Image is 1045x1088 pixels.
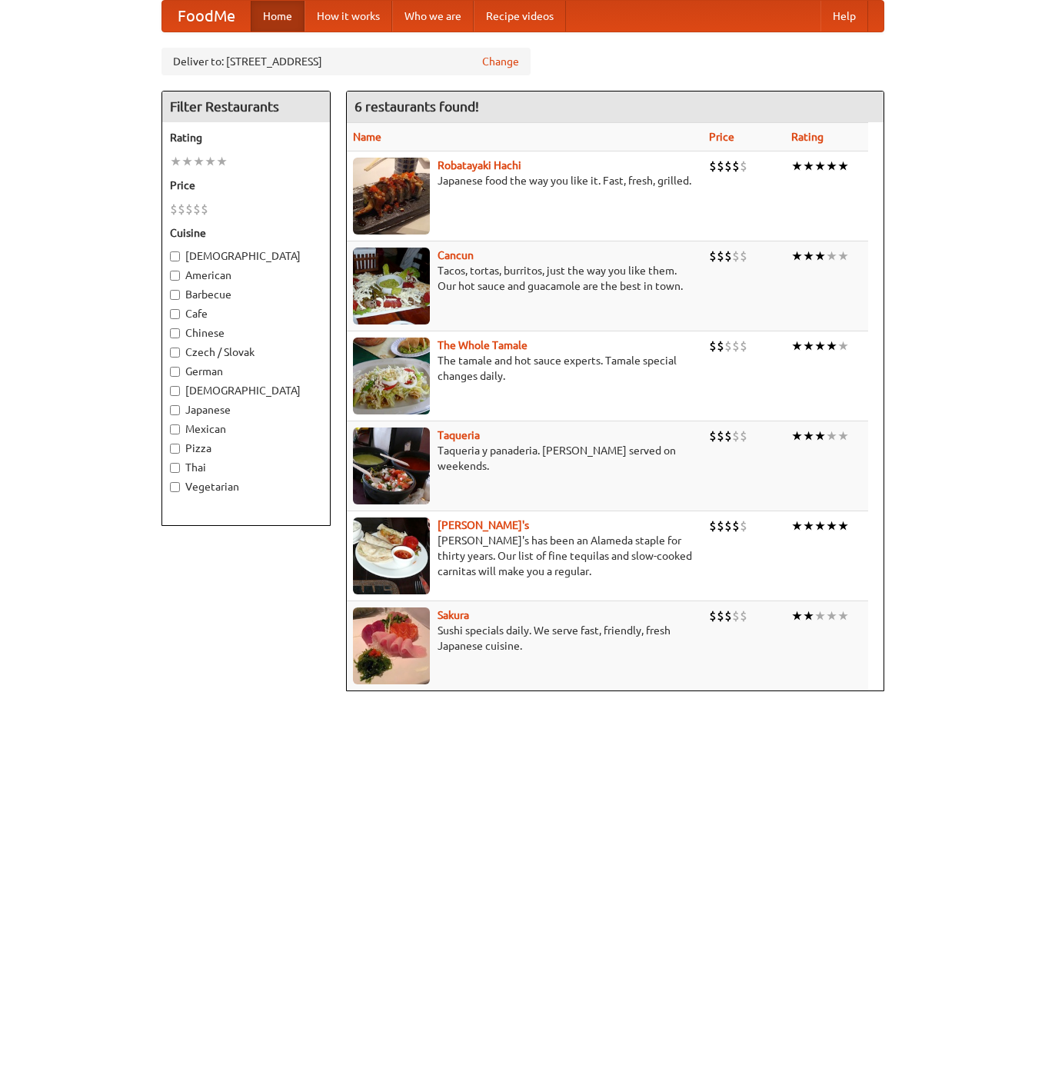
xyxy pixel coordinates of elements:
[740,428,747,444] li: $
[170,386,180,396] input: [DEMOGRAPHIC_DATA]
[791,248,803,265] li: ★
[170,444,180,454] input: Pizza
[305,1,392,32] a: How it works
[170,402,322,418] label: Japanese
[170,460,322,475] label: Thai
[170,364,322,379] label: German
[837,158,849,175] li: ★
[724,248,732,265] li: $
[438,159,521,171] a: Robatayaki Hachi
[717,428,724,444] li: $
[724,517,732,534] li: $
[353,353,697,384] p: The tamale and hot sauce experts. Tamale special changes daily.
[717,158,724,175] li: $
[740,607,747,624] li: $
[814,248,826,265] li: ★
[837,517,849,534] li: ★
[732,248,740,265] li: $
[170,421,322,437] label: Mexican
[724,428,732,444] li: $
[170,367,180,377] input: German
[791,131,824,143] a: Rating
[814,428,826,444] li: ★
[803,338,814,354] li: ★
[170,479,322,494] label: Vegetarian
[791,158,803,175] li: ★
[170,225,322,241] h5: Cuisine
[709,428,717,444] li: $
[185,201,193,218] li: $
[717,607,724,624] li: $
[353,338,430,414] img: wholetamale.jpg
[837,338,849,354] li: ★
[170,153,181,170] li: ★
[438,609,469,621] a: Sakura
[717,517,724,534] li: $
[170,344,322,360] label: Czech / Slovak
[709,517,717,534] li: $
[724,158,732,175] li: $
[353,428,430,504] img: taqueria.jpg
[803,607,814,624] li: ★
[170,251,180,261] input: [DEMOGRAPHIC_DATA]
[803,158,814,175] li: ★
[216,153,228,170] li: ★
[205,153,216,170] li: ★
[740,158,747,175] li: $
[353,443,697,474] p: Taqueria y panaderia. [PERSON_NAME] served on weekends.
[791,428,803,444] li: ★
[354,99,479,114] ng-pluralize: 6 restaurants found!
[170,441,322,456] label: Pizza
[803,428,814,444] li: ★
[732,517,740,534] li: $
[826,248,837,265] li: ★
[193,153,205,170] li: ★
[438,249,474,261] b: Cancun
[791,338,803,354] li: ★
[709,131,734,143] a: Price
[170,268,322,283] label: American
[170,130,322,145] h5: Rating
[724,607,732,624] li: $
[170,201,178,218] li: $
[170,463,180,473] input: Thai
[826,517,837,534] li: ★
[732,338,740,354] li: $
[193,201,201,218] li: $
[717,248,724,265] li: $
[438,519,529,531] a: [PERSON_NAME]'s
[724,338,732,354] li: $
[438,339,527,351] a: The Whole Tamale
[814,517,826,534] li: ★
[803,517,814,534] li: ★
[791,607,803,624] li: ★
[837,428,849,444] li: ★
[826,607,837,624] li: ★
[170,248,322,264] label: [DEMOGRAPHIC_DATA]
[178,201,185,218] li: $
[170,348,180,358] input: Czech / Slovak
[826,338,837,354] li: ★
[837,607,849,624] li: ★
[482,54,519,69] a: Change
[353,131,381,143] a: Name
[353,623,697,654] p: Sushi specials daily. We serve fast, friendly, fresh Japanese cuisine.
[170,290,180,300] input: Barbecue
[709,158,717,175] li: $
[353,533,697,579] p: [PERSON_NAME]'s has been an Alameda staple for thirty years. Our list of fine tequilas and slow-c...
[353,173,697,188] p: Japanese food the way you like it. Fast, fresh, grilled.
[170,325,322,341] label: Chinese
[709,607,717,624] li: $
[170,287,322,302] label: Barbecue
[438,429,480,441] a: Taqueria
[162,1,251,32] a: FoodMe
[201,201,208,218] li: $
[170,328,180,338] input: Chinese
[251,1,305,32] a: Home
[181,153,193,170] li: ★
[732,607,740,624] li: $
[170,309,180,319] input: Cafe
[709,338,717,354] li: $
